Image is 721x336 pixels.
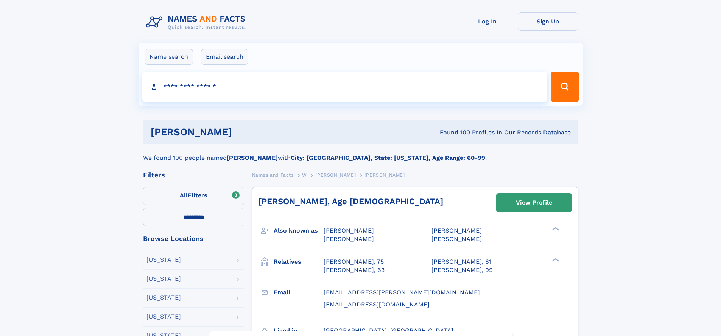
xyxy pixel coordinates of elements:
[551,72,579,102] button: Search Button
[146,257,181,263] div: [US_STATE]
[259,197,443,206] a: [PERSON_NAME], Age [DEMOGRAPHIC_DATA]
[274,255,324,268] h3: Relatives
[143,187,244,205] label: Filters
[252,170,294,180] a: Names and Facts
[302,170,307,180] a: W
[315,170,356,180] a: [PERSON_NAME]
[146,276,181,282] div: [US_STATE]
[324,235,374,242] span: [PERSON_NAME]
[143,144,578,163] div: We found 100 people named with .
[291,154,485,161] b: City: [GEOGRAPHIC_DATA], State: [US_STATE], Age Range: 60-99
[516,194,552,211] div: View Profile
[550,257,559,262] div: ❯
[324,301,430,308] span: [EMAIL_ADDRESS][DOMAIN_NAME]
[151,127,336,137] h1: [PERSON_NAME]
[274,286,324,299] h3: Email
[497,194,572,212] a: View Profile
[143,12,252,33] img: Logo Names and Facts
[324,327,453,334] span: [GEOGRAPHIC_DATA], [GEOGRAPHIC_DATA]
[145,49,193,65] label: Name search
[431,227,482,234] span: [PERSON_NAME]
[518,12,578,31] a: Sign Up
[302,172,307,178] span: W
[274,224,324,237] h3: Also known as
[324,227,374,234] span: [PERSON_NAME]
[550,227,559,231] div: ❯
[364,172,405,178] span: [PERSON_NAME]
[324,289,480,296] span: [EMAIL_ADDRESS][PERSON_NAME][DOMAIN_NAME]
[143,235,244,242] div: Browse Locations
[457,12,518,31] a: Log In
[146,314,181,320] div: [US_STATE]
[146,295,181,301] div: [US_STATE]
[336,128,571,137] div: Found 100 Profiles In Our Records Database
[143,172,244,178] div: Filters
[324,258,384,266] a: [PERSON_NAME], 75
[227,154,278,161] b: [PERSON_NAME]
[142,72,548,102] input: search input
[431,266,493,274] a: [PERSON_NAME], 99
[180,192,188,199] span: All
[431,235,482,242] span: [PERSON_NAME]
[201,49,248,65] label: Email search
[324,266,385,274] a: [PERSON_NAME], 63
[315,172,356,178] span: [PERSON_NAME]
[431,258,491,266] a: [PERSON_NAME], 61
